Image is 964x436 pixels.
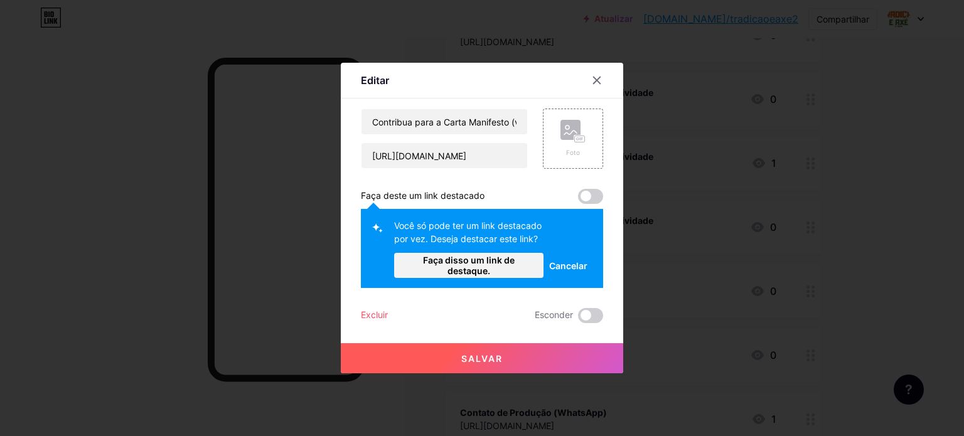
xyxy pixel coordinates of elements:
font: Faça deste um link destacado [361,190,485,201]
font: Cancelar [549,260,587,271]
button: Salvar [341,343,623,373]
input: Título [361,109,527,134]
font: Foto [566,149,580,156]
font: Excluir [361,309,388,320]
button: Faça disso um link de destaque. [394,253,544,278]
input: URL [361,143,527,168]
font: Faça disso um link de destaque. [423,255,515,276]
font: Salvar [461,353,503,364]
button: Cancelar [544,253,593,278]
font: Editar [361,74,389,87]
font: Você só pode ter um link destacado por vez. Deseja destacar este link? [394,220,542,244]
font: Esconder [535,309,573,320]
